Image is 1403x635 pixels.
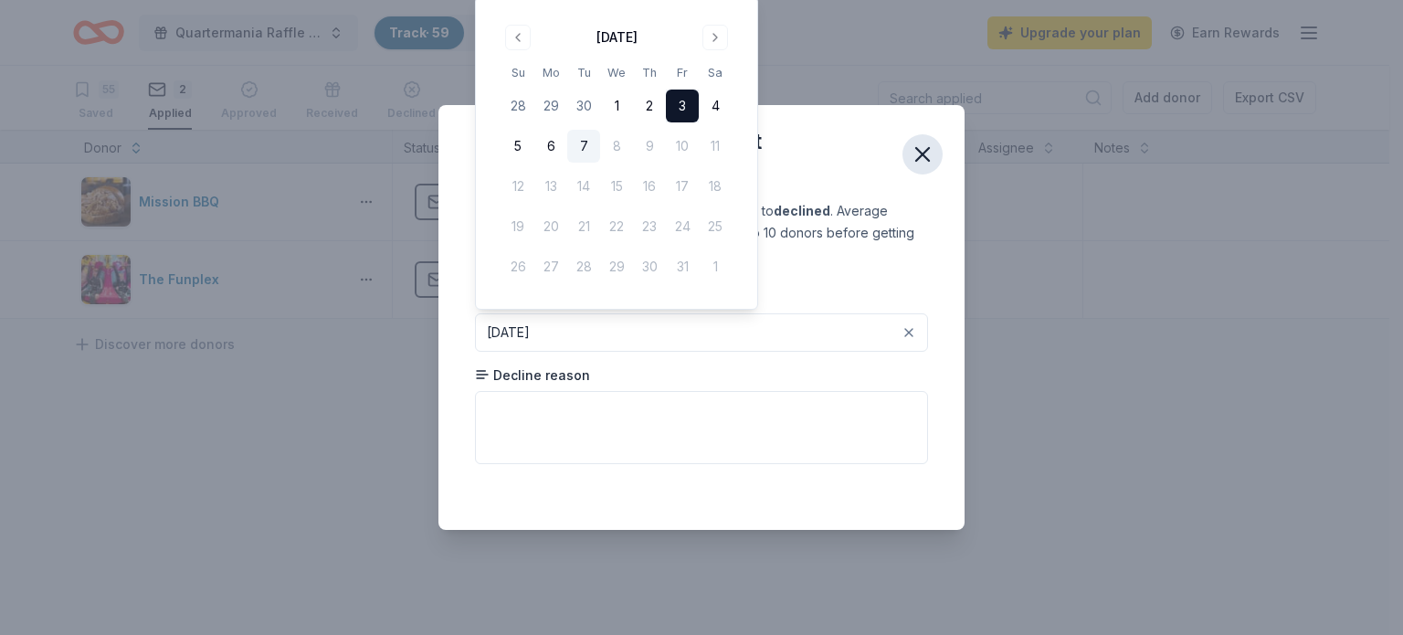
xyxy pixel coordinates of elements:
[505,25,531,50] button: Go to previous month
[501,63,534,82] th: Sunday
[567,90,600,122] button: 30
[774,203,830,218] b: declined
[567,130,600,163] button: 7
[567,63,600,82] th: Tuesday
[534,90,567,122] button: 29
[702,25,728,50] button: Go to next month
[600,90,633,122] button: 1
[475,313,928,352] button: [DATE]
[596,26,638,48] div: [DATE]
[487,322,530,344] div: [DATE]
[501,130,534,163] button: 5
[633,63,666,82] th: Thursday
[534,130,567,163] button: 6
[600,63,633,82] th: Wednesday
[699,90,732,122] button: 4
[699,63,732,82] th: Saturday
[534,63,567,82] th: Monday
[633,90,666,122] button: 2
[475,366,590,385] span: Decline reason
[666,63,699,82] th: Friday
[666,90,699,122] button: 3
[501,90,534,122] button: 28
